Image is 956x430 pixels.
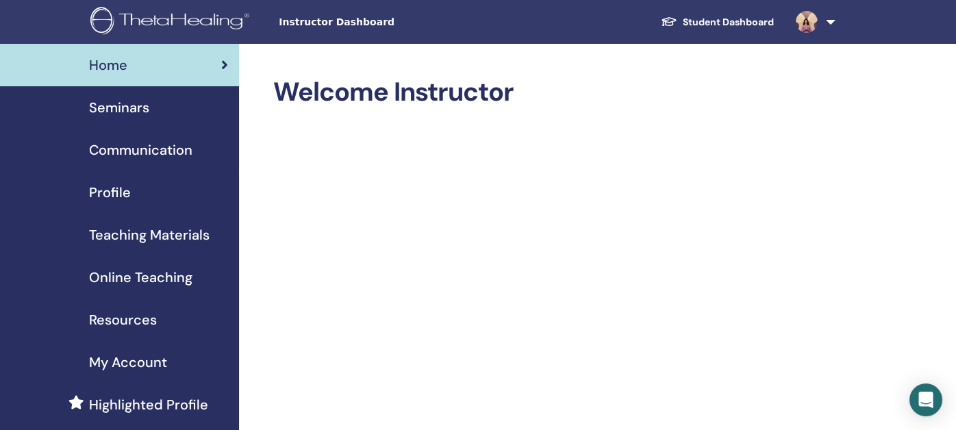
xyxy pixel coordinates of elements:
h2: Welcome Instructor [273,77,833,108]
span: Highlighted Profile [89,394,208,415]
span: Seminars [89,97,149,118]
span: My Account [89,352,167,372]
span: Instructor Dashboard [279,15,484,29]
span: Profile [89,182,131,203]
span: Communication [89,140,192,160]
img: default.jpg [796,11,818,33]
img: graduation-cap-white.svg [661,16,677,27]
div: Open Intercom Messenger [909,383,942,416]
span: Teaching Materials [89,225,210,245]
img: logo.png [90,7,254,38]
span: Online Teaching [89,267,192,288]
span: Resources [89,309,157,330]
a: Student Dashboard [650,10,785,35]
span: Home [89,55,127,75]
